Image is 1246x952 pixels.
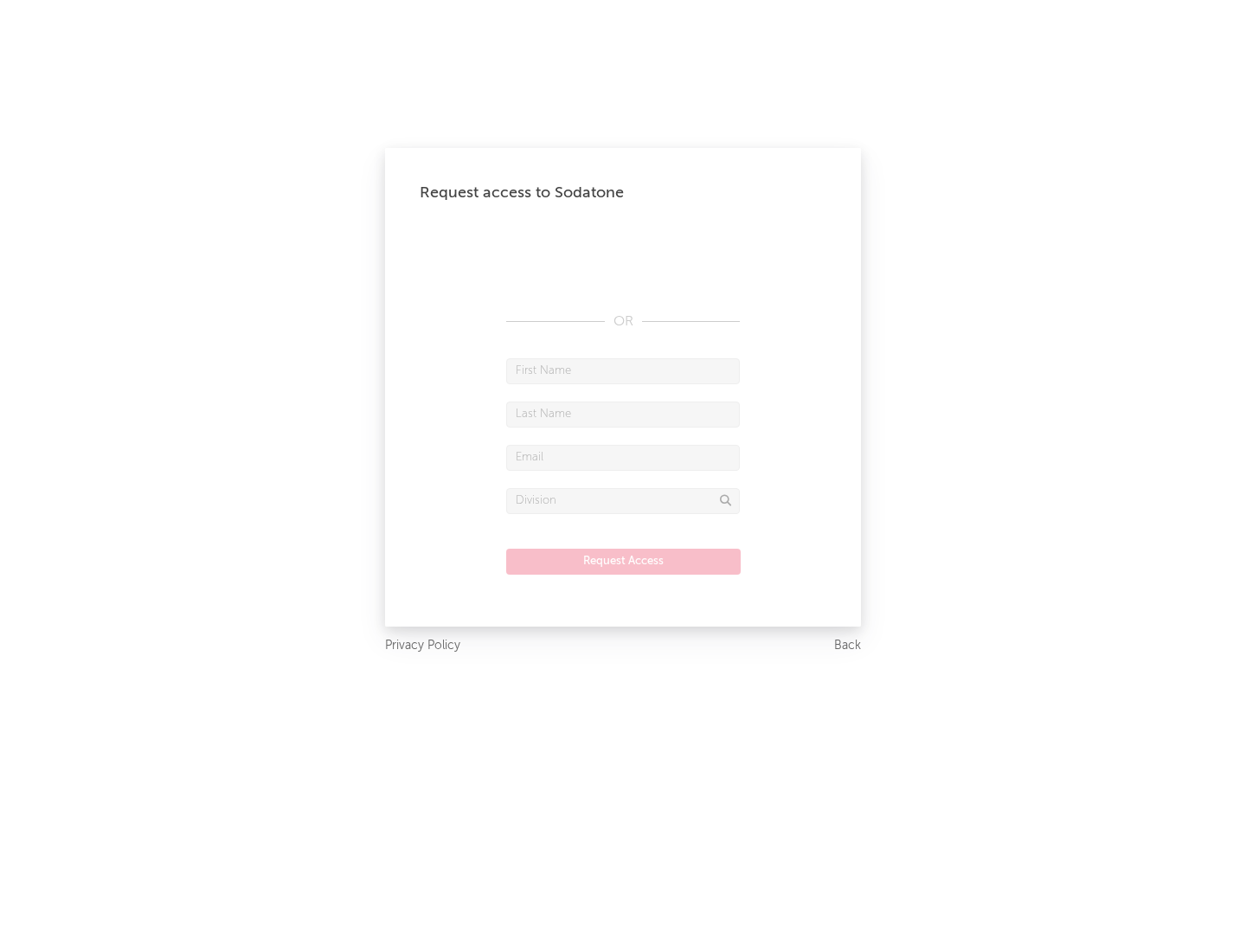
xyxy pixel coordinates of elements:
input: Division [506,488,740,514]
input: Email [506,445,740,471]
input: Last Name [506,402,740,428]
div: OR [506,312,740,332]
a: Back [834,635,861,657]
div: Request access to Sodatone [420,183,826,203]
button: Request Access [506,549,741,575]
a: Privacy Policy [385,635,460,657]
input: First Name [506,358,740,384]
